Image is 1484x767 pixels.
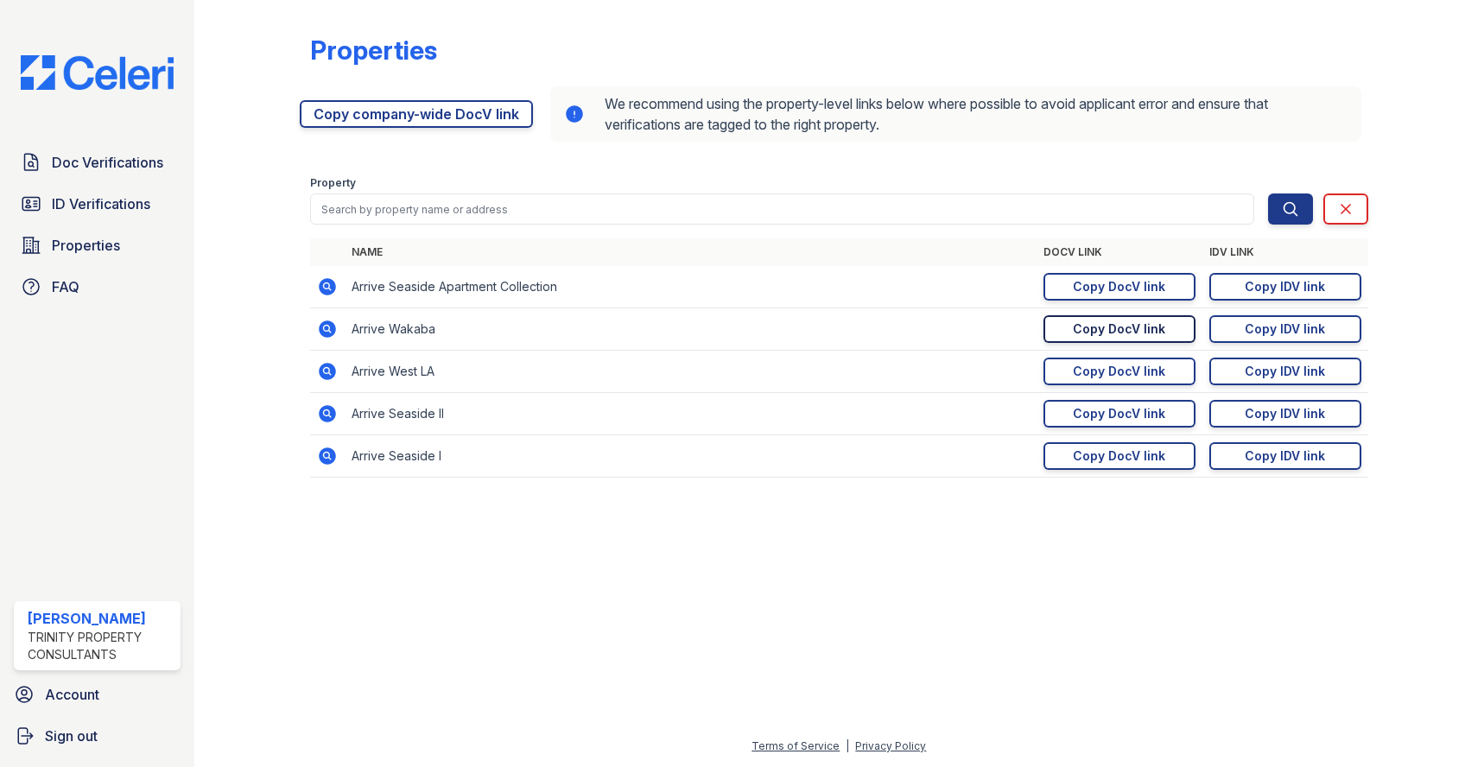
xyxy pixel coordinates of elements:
a: ID Verifications [14,187,181,221]
a: Copy IDV link [1209,315,1361,343]
div: Trinity Property Consultants [28,629,174,663]
td: Arrive Seaside II [345,393,1037,435]
a: Copy DocV link [1043,273,1195,301]
div: | [846,739,849,752]
div: Copy DocV link [1073,320,1165,338]
div: Copy IDV link [1245,447,1325,465]
a: Copy IDV link [1209,442,1361,470]
a: Copy DocV link [1043,315,1195,343]
span: Properties [52,235,120,256]
span: Sign out [45,726,98,746]
div: Copy IDV link [1245,405,1325,422]
div: We recommend using the property-level links below where possible to avoid applicant error and ens... [550,86,1361,142]
div: Copy IDV link [1245,320,1325,338]
a: Properties [14,228,181,263]
a: Privacy Policy [855,739,926,752]
label: Property [310,176,356,190]
div: Properties [310,35,437,66]
span: Account [45,684,99,705]
th: IDV Link [1202,238,1368,266]
a: Copy company-wide DocV link [300,100,533,128]
span: Doc Verifications [52,152,163,173]
a: Copy IDV link [1209,273,1361,301]
a: Copy IDV link [1209,358,1361,385]
a: Copy DocV link [1043,400,1195,428]
a: Copy DocV link [1043,442,1195,470]
div: Copy IDV link [1245,278,1325,295]
div: Copy DocV link [1073,363,1165,380]
td: Arrive Wakaba [345,308,1037,351]
a: FAQ [14,269,181,304]
div: Copy IDV link [1245,363,1325,380]
img: CE_Logo_Blue-a8612792a0a2168367f1c8372b55b34899dd931a85d93a1a3d3e32e68fde9ad4.png [7,55,187,90]
a: Account [7,677,187,712]
td: Arrive Seaside I [345,435,1037,478]
a: Sign out [7,719,187,753]
span: FAQ [52,276,79,297]
a: Terms of Service [752,739,840,752]
td: Arrive West LA [345,351,1037,393]
span: ID Verifications [52,193,150,214]
input: Search by property name or address [310,193,1254,225]
td: Arrive Seaside Apartment Collection [345,266,1037,308]
div: [PERSON_NAME] [28,608,174,629]
th: Name [345,238,1037,266]
div: Copy DocV link [1073,278,1165,295]
div: Copy DocV link [1073,447,1165,465]
div: Copy DocV link [1073,405,1165,422]
th: DocV Link [1037,238,1202,266]
a: Doc Verifications [14,145,181,180]
a: Copy DocV link [1043,358,1195,385]
a: Copy IDV link [1209,400,1361,428]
